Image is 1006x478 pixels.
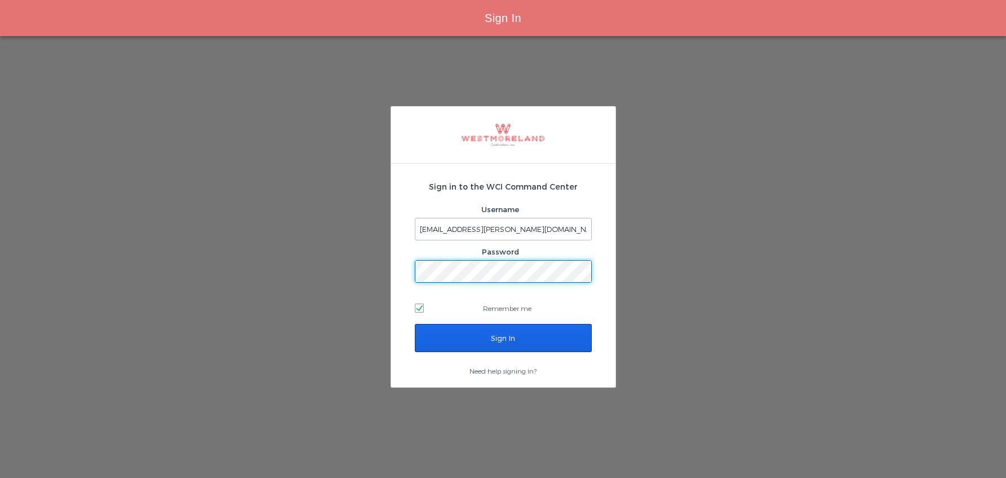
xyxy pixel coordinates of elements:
label: Remember me [415,300,592,317]
h2: Sign in to the WCI Command Center [415,181,592,192]
label: Username [481,205,519,214]
a: Need help signing in? [469,367,537,375]
label: Password [482,247,519,256]
span: Sign In [485,12,521,24]
input: Sign In [415,324,592,352]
